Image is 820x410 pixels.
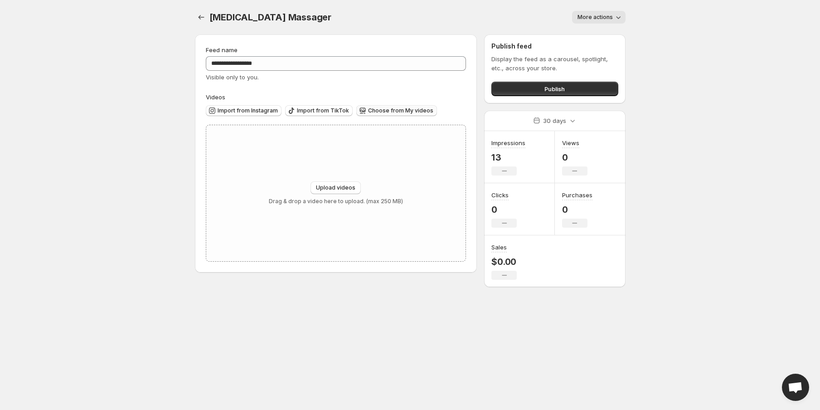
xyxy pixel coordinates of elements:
span: Visible only to you. [206,73,259,81]
button: More actions [572,11,626,24]
p: 13 [491,152,525,163]
span: Import from TikTok [297,107,349,114]
button: Upload videos [311,181,361,194]
span: Videos [206,93,225,101]
p: 0 [562,152,587,163]
h3: Impressions [491,138,525,147]
button: Import from TikTok [285,105,353,116]
button: Choose from My videos [356,105,437,116]
p: $0.00 [491,256,517,267]
p: Drag & drop a video here to upload. (max 250 MB) [269,198,403,205]
button: Import from Instagram [206,105,281,116]
h3: Clicks [491,190,509,200]
span: More actions [577,14,613,21]
span: Import from Instagram [218,107,278,114]
h3: Sales [491,243,507,252]
span: Feed name [206,46,238,54]
span: Publish [544,84,565,93]
button: Settings [195,11,208,24]
p: Display the feed as a carousel, spotlight, etc., across your store. [491,54,618,73]
h2: Publish feed [491,42,618,51]
span: Choose from My videos [368,107,433,114]
p: 0 [562,204,592,215]
p: 0 [491,204,517,215]
span: Upload videos [316,184,355,191]
a: Open chat [782,374,809,401]
button: Publish [491,82,618,96]
h3: Purchases [562,190,592,200]
p: 30 days [543,116,566,125]
span: [MEDICAL_DATA] Massager [209,12,331,23]
h3: Views [562,138,579,147]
